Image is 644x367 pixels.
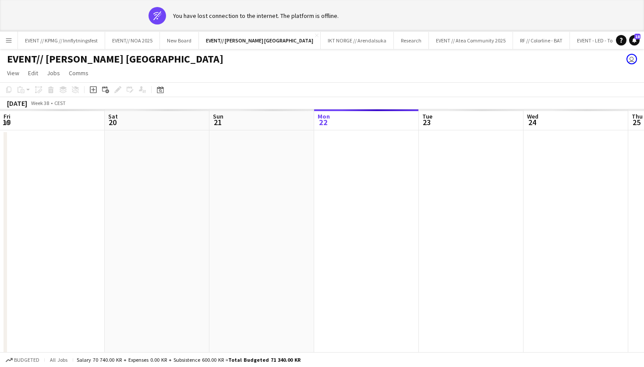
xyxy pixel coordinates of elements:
button: EVENT // Atea Community 2025 [429,32,513,49]
div: [DATE] [7,99,27,108]
div: Salary 70 740.00 KR + Expenses 0.00 KR + Subsistence 600.00 KR = [77,357,301,363]
app-user-avatar: Ylva Barane [626,54,637,64]
span: 21 [212,117,223,127]
h1: EVENT// [PERSON_NAME] [GEOGRAPHIC_DATA] [7,52,223,66]
span: 25 [630,117,643,127]
a: Jobs [43,67,64,79]
button: EVENT// NOA 2025 [105,32,160,49]
span: Sun [213,112,223,120]
a: 18 [629,35,640,45]
button: New Board [160,32,199,49]
span: Fri [4,112,11,120]
div: You have lost connection to the internet. The platform is offline. [173,12,339,20]
span: Jobs [47,69,60,77]
span: 24 [526,117,538,127]
button: Budgeted [4,355,41,365]
button: RF // Colorline - BAT [513,32,570,49]
button: EVENT - LED - Toro [570,32,624,49]
span: Total Budgeted 71 340.00 KR [228,357,301,363]
span: 20 [107,117,118,127]
span: Week 38 [29,100,51,106]
div: CEST [54,100,66,106]
span: Tue [422,112,432,120]
span: Comms [69,69,88,77]
button: EVENT// [PERSON_NAME] [GEOGRAPHIC_DATA] [199,32,321,49]
a: Comms [65,67,92,79]
span: All jobs [48,357,69,363]
span: 19 [2,117,11,127]
span: Sat [108,112,118,120]
span: Mon [318,112,330,120]
span: 22 [316,117,330,127]
span: Budgeted [14,357,39,363]
span: Edit [28,69,38,77]
button: Research [394,32,429,49]
span: Thu [632,112,643,120]
button: IKT NORGE // Arendalsuka [321,32,394,49]
span: View [7,69,19,77]
a: View [4,67,23,79]
a: Edit [25,67,42,79]
button: EVENT // KPMG // Innflytningsfest [18,32,105,49]
span: 18 [634,34,640,39]
span: 23 [421,117,432,127]
span: Wed [527,112,538,120]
